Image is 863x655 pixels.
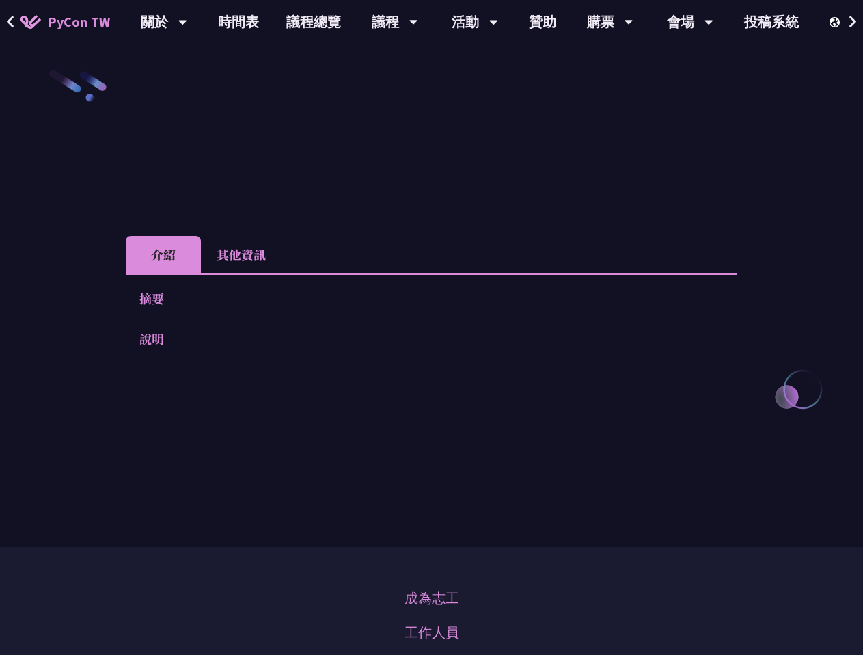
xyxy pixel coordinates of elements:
[405,622,459,643] a: 工作人員
[405,588,459,609] a: 成為志工
[139,329,696,349] p: 說明
[7,5,124,39] a: PyCon TW
[139,289,696,308] p: 摘要
[126,236,201,273] li: 介紹
[48,12,110,32] span: PyCon TW
[201,236,282,273] li: 其他資訊
[830,17,843,27] img: Locale Icon
[20,15,41,29] img: Home icon of PyCon TW 2025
